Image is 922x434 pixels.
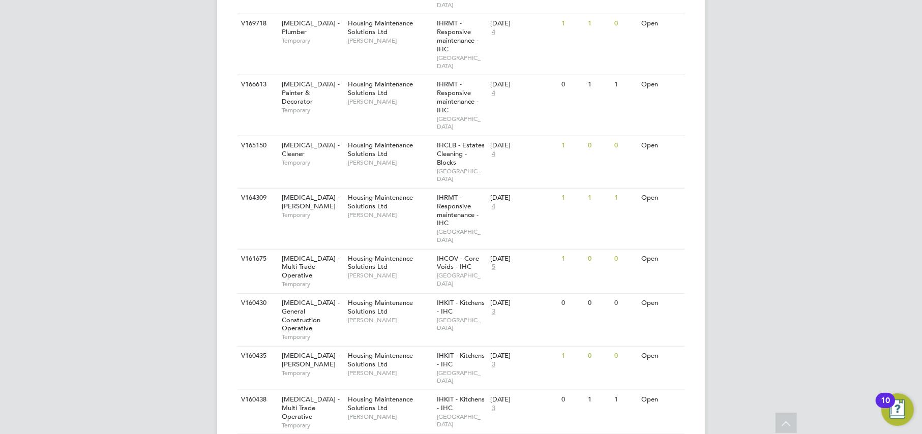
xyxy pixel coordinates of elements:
[490,360,497,369] span: 3
[239,250,275,268] div: V161675
[559,75,585,94] div: 0
[490,255,556,263] div: [DATE]
[639,250,683,268] div: Open
[437,271,485,287] span: [GEOGRAPHIC_DATA]
[612,14,639,33] div: 0
[639,294,683,313] div: Open
[490,194,556,202] div: [DATE]
[348,159,432,167] span: [PERSON_NAME]
[639,189,683,207] div: Open
[437,167,485,183] span: [GEOGRAPHIC_DATA]
[437,80,479,114] span: IHRMT - Responsive maintenance - IHC
[585,347,612,365] div: 0
[585,136,612,155] div: 0
[639,75,683,94] div: Open
[437,19,479,53] span: IHRMT - Responsive maintenance - IHC
[437,395,485,412] span: IHKIT - Kitchens - IHC
[490,141,556,150] div: [DATE]
[282,298,340,333] span: [MEDICAL_DATA] - General Construction Operative
[585,75,612,94] div: 1
[239,390,275,409] div: V160438
[490,202,497,211] span: 4
[282,333,343,341] span: Temporary
[282,106,343,114] span: Temporary
[437,298,485,316] span: IHKIT - Kitchens - IHC
[348,271,432,280] span: [PERSON_NAME]
[239,189,275,207] div: V164309
[639,390,683,409] div: Open
[239,75,275,94] div: V166613
[490,299,556,307] div: [DATE]
[239,347,275,365] div: V160435
[437,413,485,428] span: [GEOGRAPHIC_DATA]
[490,263,497,271] span: 5
[348,395,413,412] span: Housing Maintenance Solutions Ltd
[282,280,343,288] span: Temporary
[348,298,413,316] span: Housing Maintenance Solutions Ltd
[559,390,585,409] div: 0
[612,189,639,207] div: 1
[490,19,556,28] div: [DATE]
[348,254,413,271] span: Housing Maintenance Solutions Ltd
[437,369,485,385] span: [GEOGRAPHIC_DATA]
[282,351,340,368] span: [MEDICAL_DATA] - [PERSON_NAME]
[282,37,343,45] span: Temporary
[348,19,413,36] span: Housing Maintenance Solutions Ltd
[437,193,479,228] span: IHRMT - Responsive maintenance - IHC
[585,294,612,313] div: 0
[239,14,275,33] div: V169718
[559,136,585,155] div: 1
[348,413,432,421] span: [PERSON_NAME]
[437,141,485,167] span: IHCLB - Estates Cleaning - Blocks
[490,307,497,316] span: 3
[490,395,556,404] div: [DATE]
[348,211,432,219] span: [PERSON_NAME]
[559,347,585,365] div: 1
[348,80,413,97] span: Housing Maintenance Solutions Ltd
[585,390,612,409] div: 1
[282,19,340,36] span: [MEDICAL_DATA] - Plumber
[348,141,413,158] span: Housing Maintenance Solutions Ltd
[282,159,343,167] span: Temporary
[348,316,432,324] span: [PERSON_NAME]
[437,254,479,271] span: IHCOV - Core Voids - IHC
[559,294,585,313] div: 0
[437,316,485,332] span: [GEOGRAPHIC_DATA]
[282,254,340,280] span: [MEDICAL_DATA] - Multi Trade Operative
[612,75,639,94] div: 1
[490,80,556,89] div: [DATE]
[282,141,340,158] span: [MEDICAL_DATA] - Cleaner
[639,347,683,365] div: Open
[239,294,275,313] div: V160430
[437,115,485,131] span: [GEOGRAPHIC_DATA]
[282,421,343,429] span: Temporary
[585,14,612,33] div: 1
[612,136,639,155] div: 0
[282,211,343,219] span: Temporary
[490,28,497,37] span: 4
[490,404,497,413] span: 3
[612,390,639,409] div: 1
[881,400,890,414] div: 10
[639,136,683,155] div: Open
[585,250,612,268] div: 0
[881,393,914,426] button: Open Resource Center, 10 new notifications
[639,14,683,33] div: Open
[612,250,639,268] div: 0
[437,351,485,368] span: IHKIT - Kitchens - IHC
[490,89,497,98] span: 4
[239,136,275,155] div: V165150
[559,250,585,268] div: 1
[348,193,413,210] span: Housing Maintenance Solutions Ltd
[559,189,585,207] div: 1
[348,98,432,106] span: [PERSON_NAME]
[559,14,585,33] div: 1
[282,193,340,210] span: [MEDICAL_DATA] - [PERSON_NAME]
[612,347,639,365] div: 0
[348,37,432,45] span: [PERSON_NAME]
[282,369,343,377] span: Temporary
[282,80,340,106] span: [MEDICAL_DATA] - Painter & Decorator
[585,189,612,207] div: 1
[348,369,432,377] span: [PERSON_NAME]
[490,352,556,360] div: [DATE]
